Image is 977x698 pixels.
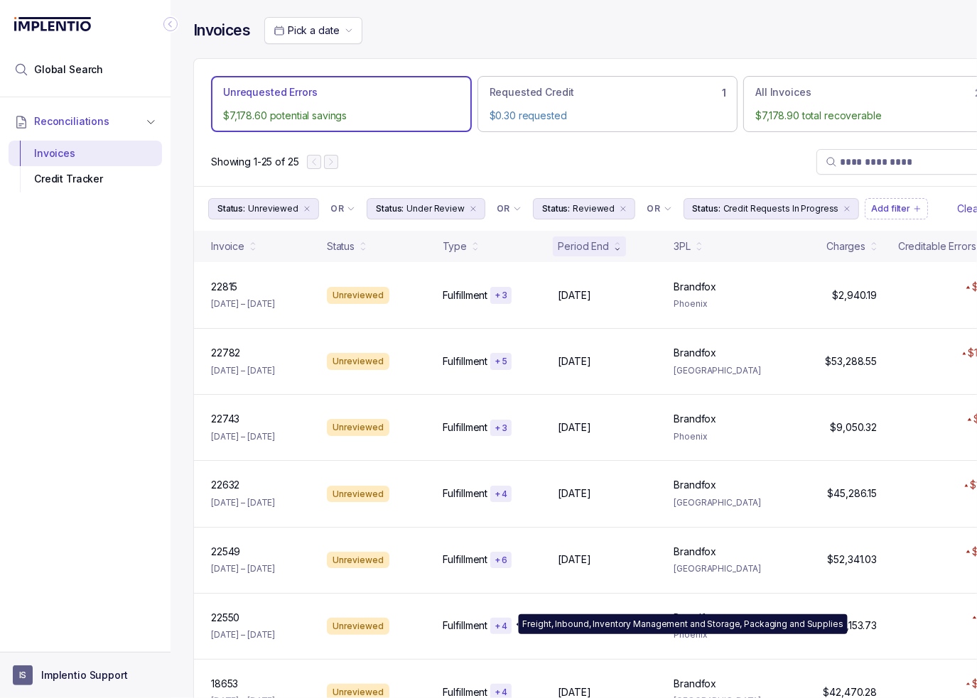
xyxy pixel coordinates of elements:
p: Phoenix [674,297,772,311]
p: Brandfox [674,346,716,360]
div: Unreviewed [327,486,389,503]
p: Brandfox [674,611,716,625]
button: Filter Chip Connector undefined [491,199,527,219]
ul: Filter Group [208,198,954,219]
p: Credit Requests In Progress [723,202,839,216]
p: + 3 [495,422,507,434]
div: remove content [841,203,853,214]
li: Filter Chip Connector undefined [497,203,522,214]
button: Filter Chip Reviewed [533,198,635,219]
p: 22743 [211,412,239,426]
p: $0.30 requested [490,109,726,123]
img: red pointer upwards [972,616,976,619]
div: Remaining page entries [211,155,298,169]
p: Brandfox [674,412,716,426]
p: $52,341.03 [828,552,878,567]
p: $8,153.73 [833,618,877,633]
p: [DATE] [558,288,591,302]
p: Status: [217,202,245,216]
p: + 6 [495,555,507,566]
button: Filter Chip Credit Requests In Progress [684,198,860,219]
p: Brandfox [674,545,716,559]
div: Unreviewed [327,419,389,436]
p: Freight, Inbound, Inventory Management and Storage, Packaging and Supplies [523,617,843,631]
p: OR [497,203,510,214]
p: Status: [376,202,404,216]
p: 22550 [211,611,239,625]
p: Fulfillment [443,618,487,633]
p: 22549 [211,545,240,559]
div: Charges [826,239,865,253]
p: + 4 [495,687,507,698]
div: Unreviewed [327,353,389,370]
div: Type [443,239,467,253]
div: Unreviewed [327,552,389,569]
p: 22815 [211,280,237,294]
p: $9,050.32 [830,420,877,435]
div: Invoices [20,141,151,166]
p: [GEOGRAPHIC_DATA] [674,364,772,378]
p: Fulfillment [443,486,487,501]
button: User initialsImplentio Support [13,665,158,685]
div: Collapse Icon [162,16,179,33]
search: Date Range Picker [274,23,339,38]
p: Brandfox [674,478,716,492]
p: Brandfox [674,677,716,691]
p: [DATE] – [DATE] [211,430,275,444]
li: Filter Chip Connector undefined [647,203,671,214]
p: + 3 [495,290,507,301]
p: Fulfillment [443,354,487,369]
p: [GEOGRAPHIC_DATA] [674,496,772,510]
p: [DATE] – [DATE] [211,496,275,510]
button: Filter Chip Connector undefined [641,199,677,219]
p: Phoenix [674,430,772,444]
p: Implentio Support [41,668,128,682]
p: Fulfillment [443,420,487,435]
p: 18653 [211,677,238,691]
img: red pointer upwards [964,484,968,487]
button: Reconciliations [9,106,162,137]
p: [GEOGRAPHIC_DATA] [674,562,772,576]
span: Global Search [34,62,103,77]
span: Reconciliations [34,114,109,129]
div: Period End [558,239,610,253]
div: Unreviewed [327,287,389,304]
div: remove content [468,203,479,214]
div: Unreviewed [327,618,389,635]
p: Unreviewed [248,202,298,216]
span: Pick a date [288,24,339,36]
span: User initials [13,665,33,685]
p: Requested Credit [490,85,575,99]
p: [DATE] – [DATE] [211,628,275,642]
p: [DATE] [558,486,591,501]
p: All Invoices [755,85,811,99]
p: $7,178.60 potential savings [223,109,460,123]
button: Filter Chip Connector undefined [325,199,361,219]
div: Status [327,239,355,253]
p: Status: [542,202,570,216]
p: Unrequested Errors [223,85,317,99]
p: Phoenix [674,628,772,642]
button: Filter Chip Add filter [865,198,928,219]
img: red pointer upwards [966,550,970,553]
div: Invoice [211,239,244,253]
p: $53,288.55 [826,354,878,369]
div: remove content [617,203,629,214]
p: Brandfox [674,280,716,294]
p: [DATE] – [DATE] [211,297,275,311]
p: Reviewed [573,202,615,216]
h4: Invoices [193,21,250,40]
h6: 1 [722,87,726,99]
p: + 5 [495,356,507,367]
img: red pointer upwards [962,351,966,355]
div: 3PL [674,239,691,253]
button: Date Range Picker [264,17,362,44]
p: [DATE] – [DATE] [211,562,275,576]
p: OR [330,203,344,214]
p: + 4 [495,489,507,500]
p: Under Review [406,202,465,216]
p: Showing 1-25 of 25 [211,155,298,169]
p: 22632 [211,478,239,492]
